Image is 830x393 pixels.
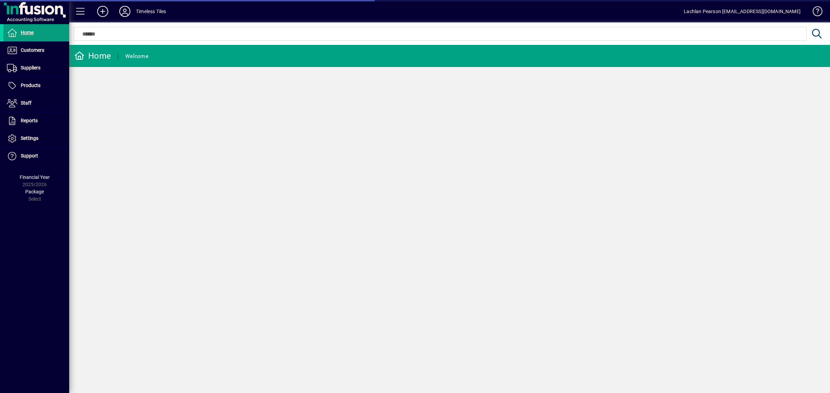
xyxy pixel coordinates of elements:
[3,147,69,165] a: Support
[3,42,69,59] a: Customers
[136,6,166,17] div: Timeless Tiles
[808,1,821,24] a: Knowledge Base
[3,95,69,112] a: Staff
[21,47,44,53] span: Customers
[74,50,111,61] div: Home
[21,100,31,106] span: Staff
[3,130,69,147] a: Settings
[21,30,34,35] span: Home
[21,135,38,141] span: Settings
[25,189,44,194] span: Package
[21,153,38,159] span: Support
[21,65,40,70] span: Suppliers
[3,77,69,94] a: Products
[125,51,148,62] div: Welcome
[21,118,38,123] span: Reports
[21,83,40,88] span: Products
[114,5,136,18] button: Profile
[3,59,69,77] a: Suppliers
[20,174,50,180] span: Financial Year
[92,5,114,18] button: Add
[3,112,69,130] a: Reports
[684,6,801,17] div: Lachlan Pearson [EMAIL_ADDRESS][DOMAIN_NAME]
